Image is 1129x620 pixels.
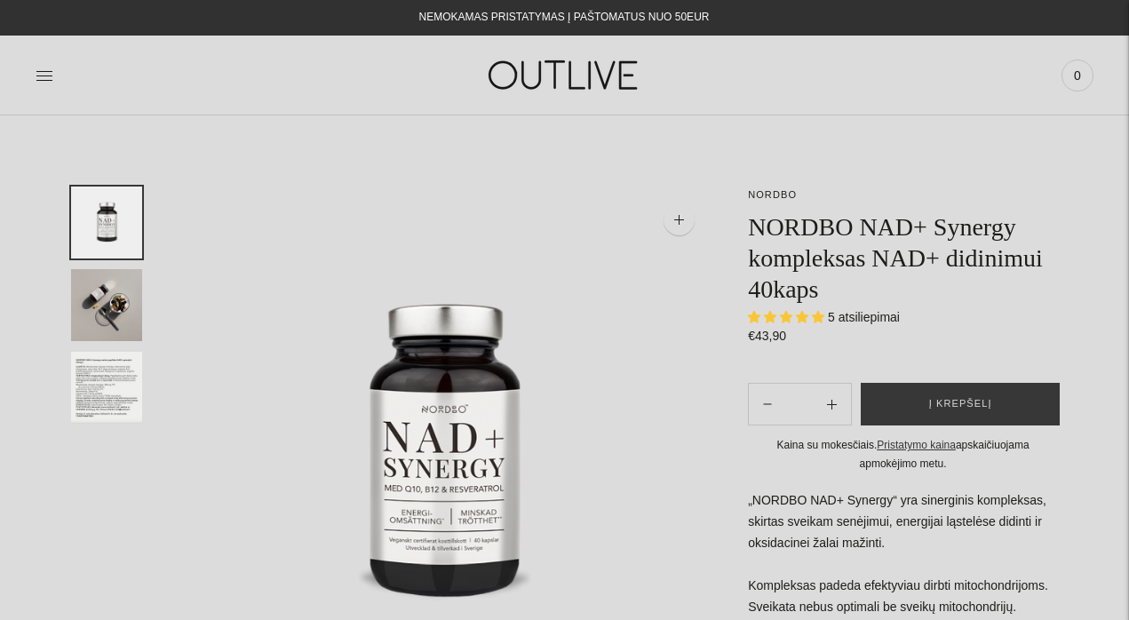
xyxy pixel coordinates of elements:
[748,329,786,343] span: €43,90
[861,383,1060,425] button: Į krepšelį
[71,352,142,424] button: Translation missing: en.general.accessibility.image_thumbail
[748,490,1058,618] p: „NORDBO NAD+ Synergy“ yra sinerginis kompleksas, skirtas sveikam senėjimui, energijai ląstelėse d...
[419,7,710,28] div: NEMOKAMAS PRISTATYMAS Į PAŠTOMATUS NUO 50EUR
[929,395,992,413] span: Į krepšelį
[71,269,142,341] button: Translation missing: en.general.accessibility.image_thumbail
[1065,63,1090,88] span: 0
[748,436,1058,473] div: Kaina su mokesčiais. apskaičiuojama apmokėjimo metu.
[748,189,797,200] a: NORDBO
[454,44,676,106] img: OUTLIVE
[813,383,851,425] button: Subtract product quantity
[748,310,828,324] span: 5.00 stars
[748,211,1058,305] h1: NORDBO NAD+ Synergy kompleksas NAD+ didinimui 40kaps
[877,439,956,451] a: Pristatymo kaina
[1061,56,1093,95] a: 0
[828,310,900,324] span: 5 atsiliepimai
[786,392,813,417] input: Product quantity
[749,383,786,425] button: Add product quantity
[71,187,142,258] button: Translation missing: en.general.accessibility.image_thumbail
